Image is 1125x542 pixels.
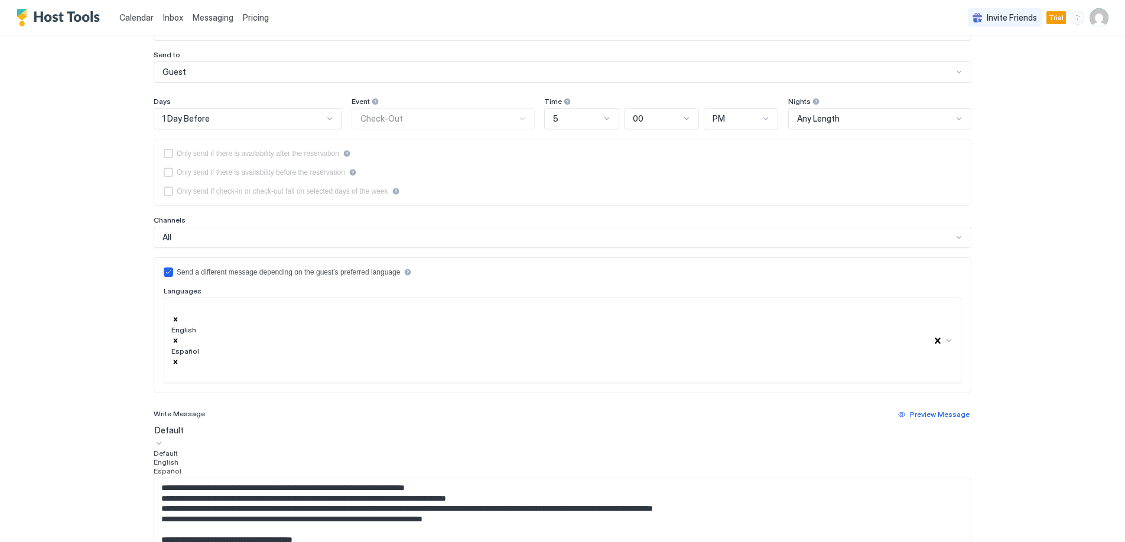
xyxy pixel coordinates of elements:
[154,458,178,466] span: English
[171,356,199,367] div: Remove Español
[633,113,643,124] span: 00
[119,12,154,22] span: Calendar
[164,149,961,158] div: afterReservation
[162,232,171,243] span: All
[1071,11,1085,25] div: menu
[154,216,186,224] span: Channels
[164,187,961,196] div: isLimited
[177,168,345,177] div: Only send if there is availability before the reservation
[553,113,558,124] span: 5
[155,425,184,436] span: Default
[163,11,183,24] a: Inbox
[177,149,339,158] div: Only send if there is availability after the reservation
[544,97,562,106] span: Time
[154,449,178,458] span: Default
[163,12,183,22] span: Inbox
[1049,12,1064,23] span: Trial
[12,502,40,530] iframe: Intercom live chat
[193,12,233,22] span: Messaging
[17,9,105,27] a: Host Tools Logo
[171,304,196,313] span: Default
[788,97,811,106] span: Nights
[171,314,199,324] div: Remove Default
[713,113,725,124] span: PM
[1090,8,1108,27] div: User profile
[171,347,199,355] span: Español
[154,409,205,418] span: Write Message
[171,325,196,334] span: English
[164,267,961,277] div: languagesEnabled
[896,407,971,422] button: Preview Message
[162,67,186,77] span: Guest
[171,335,199,345] div: Remove English
[987,12,1037,23] span: Invite Friends
[154,97,171,106] span: Days
[154,466,181,475] span: Español
[164,286,201,295] span: Languages
[910,409,970,420] div: Preview Message
[177,268,400,276] div: Send a different message depending on the guest's preferred language
[243,12,269,23] span: Pricing
[797,113,840,124] span: Any Length
[119,11,154,24] a: Calendar
[193,11,233,24] a: Messaging
[154,50,180,59] span: Send to
[164,168,961,177] div: beforeReservation
[162,113,210,124] span: 1 Day Before
[177,187,388,195] div: Only send if check-in or check-out fall on selected days of the week
[352,97,370,106] span: Event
